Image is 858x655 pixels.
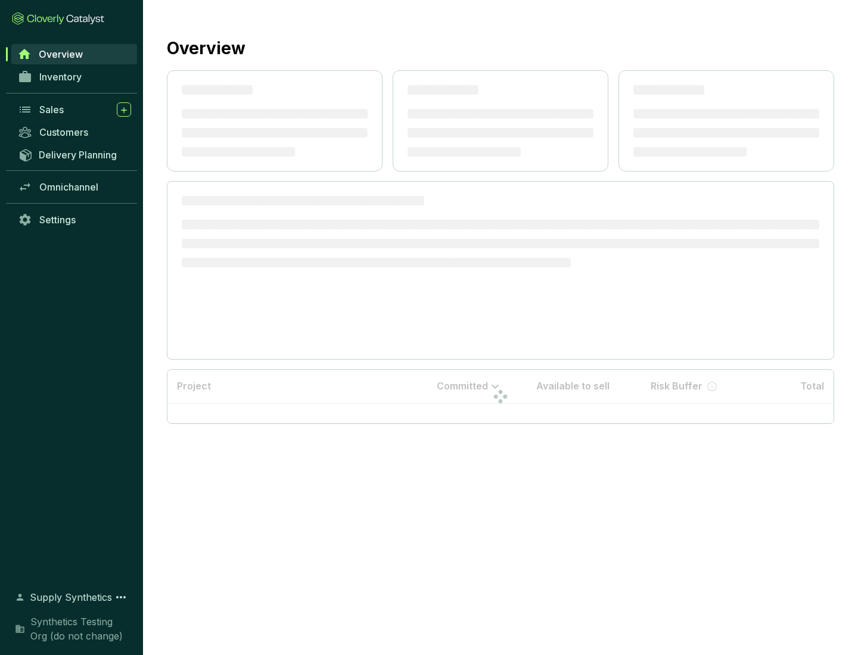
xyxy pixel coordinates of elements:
span: Inventory [39,71,82,83]
span: Sales [39,104,64,116]
a: Omnichannel [12,177,137,197]
a: Settings [12,210,137,230]
span: Overview [39,48,83,60]
a: Overview [11,44,137,64]
span: Settings [39,214,76,226]
a: Sales [12,99,137,120]
span: Customers [39,126,88,138]
span: Omnichannel [39,181,98,193]
span: Synthetics Testing Org (do not change) [30,615,131,643]
h2: Overview [167,36,245,61]
a: Inventory [12,67,137,87]
span: Supply Synthetics [30,590,112,604]
span: Delivery Planning [39,149,117,161]
a: Customers [12,122,137,142]
a: Delivery Planning [12,145,137,164]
